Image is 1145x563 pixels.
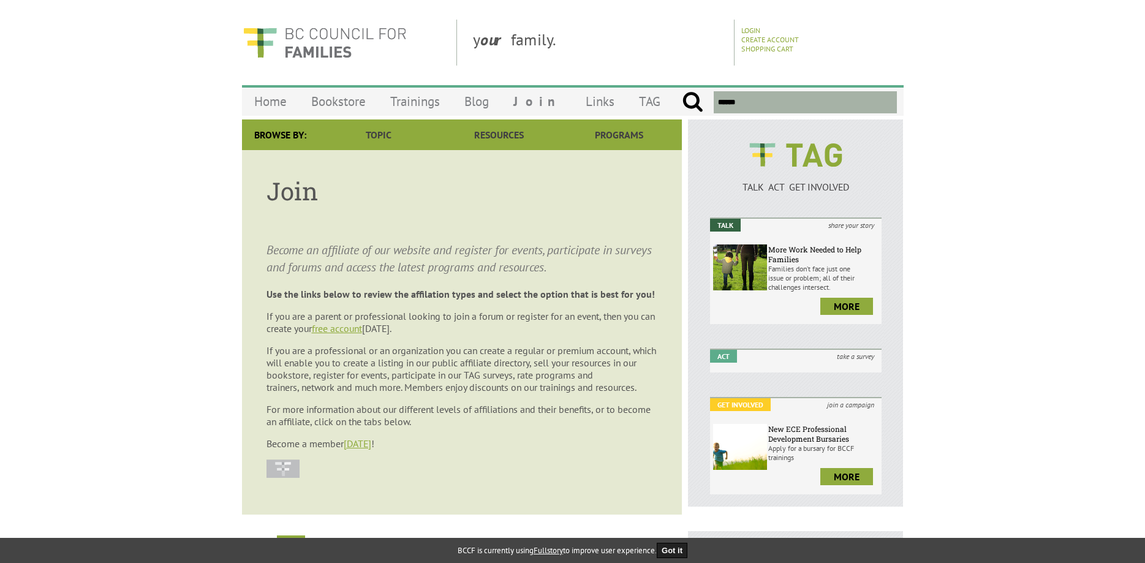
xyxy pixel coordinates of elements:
[266,403,657,428] p: For more information about our different levels of affiliations and their benefits, or to become ...
[319,119,439,150] a: Topic
[768,444,879,462] p: Apply for a bursary for BCCF trainings
[277,535,305,556] h2: Join
[820,298,873,315] a: more
[710,219,741,232] em: Talk
[682,91,703,113] input: Submit
[501,87,573,116] a: Join
[821,219,882,232] i: share your story
[741,132,851,178] img: BCCF's TAG Logo
[710,168,882,193] a: TALK ACT GET INVOLVED
[312,322,362,334] a: free account
[573,87,627,116] a: Links
[820,398,882,411] i: join a campaign
[344,437,371,450] a: [DATE]
[266,437,657,450] p: Become a member !
[657,543,687,558] button: Got it
[266,344,656,393] span: If you are a professional or an organization you can create a regular or premium account, which w...
[266,241,657,276] p: Become an affiliate of our website and register for events, participate in surveys and forums and...
[463,20,735,66] div: y family.
[378,87,452,116] a: Trainings
[266,288,655,300] strong: Use the links below to review the affilation types and select the option that is best for you!
[242,87,299,116] a: Home
[266,310,657,334] p: If you are a parent or professional looking to join a forum or register for an event, then you ca...
[829,350,882,363] i: take a survey
[741,26,760,35] a: Login
[741,35,799,44] a: Create Account
[534,545,563,556] a: Fullstory
[266,175,657,207] h1: Join
[710,181,882,193] p: TALK ACT GET INVOLVED
[439,119,559,150] a: Resources
[768,244,879,264] h6: More Work Needed to Help Families
[710,398,771,411] em: Get Involved
[559,119,679,150] a: Programs
[741,44,793,53] a: Shopping Cart
[299,87,378,116] a: Bookstore
[768,264,879,292] p: Families don’t face just one issue or problem; all of their challenges intersect.
[480,29,511,50] strong: our
[768,424,879,444] h6: New ECE Professional Development Bursaries
[710,350,737,363] em: Act
[820,468,873,485] a: more
[627,87,673,116] a: TAG
[452,87,501,116] a: Blog
[242,20,407,66] img: BC Council for FAMILIES
[242,119,319,150] div: Browse By:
